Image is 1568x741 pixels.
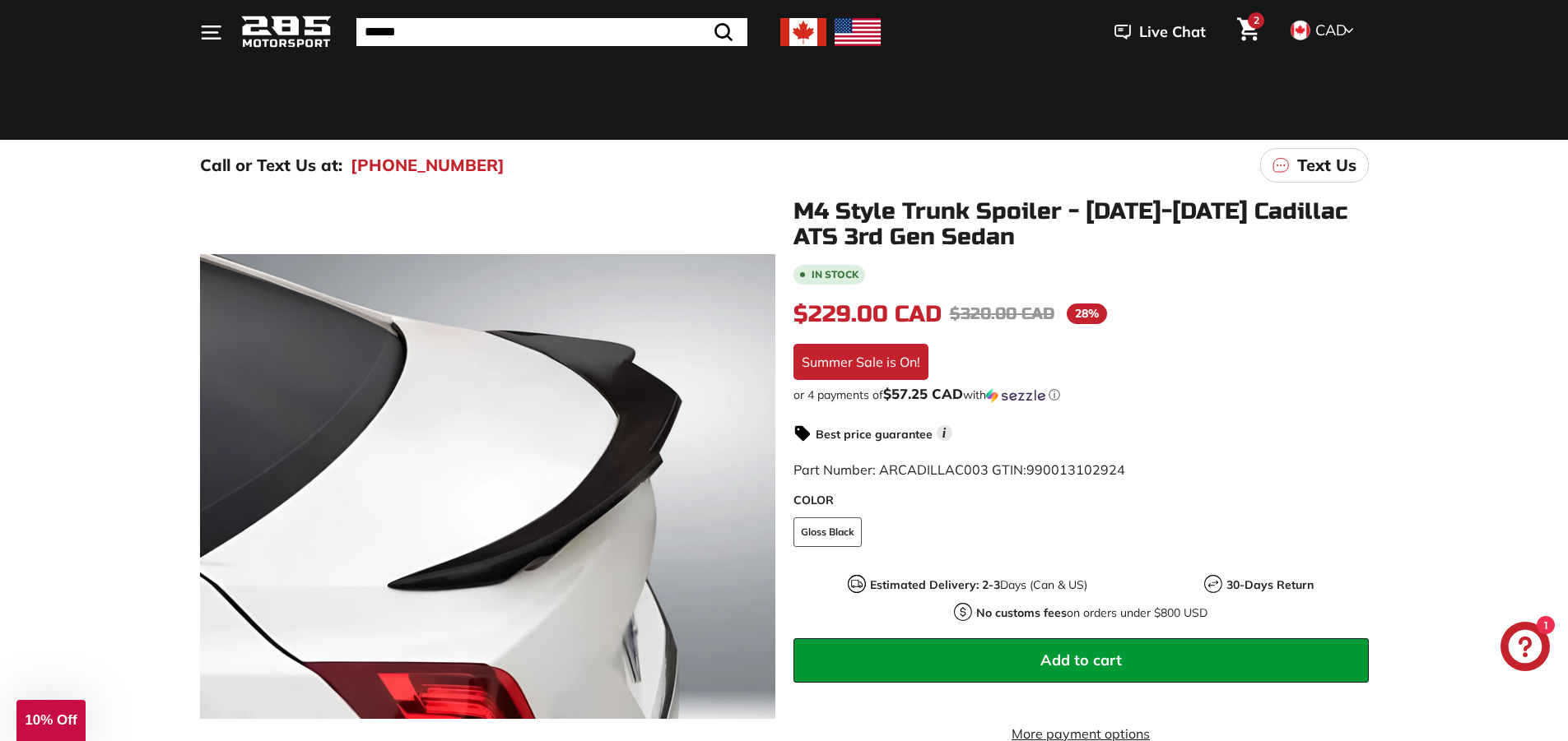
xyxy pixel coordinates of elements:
a: [PHONE_NUMBER] [351,153,505,178]
p: Text Us [1297,153,1356,178]
strong: Estimated Delivery: 2-3 [870,577,1000,592]
button: Live Chat [1093,12,1227,53]
span: 2 [1254,14,1259,26]
p: Call or Text Us at: [200,153,342,178]
span: Live Chat [1139,21,1206,43]
span: i [937,425,952,441]
span: $229.00 CAD [793,300,942,328]
span: 28% [1067,303,1107,324]
span: 10% Off [25,712,77,728]
button: Add to cart [793,638,1369,683]
span: CAD [1315,21,1347,39]
a: Text Us [1260,148,1369,183]
div: or 4 payments of$57.25 CADwithSezzle Click to learn more about Sezzle [793,387,1369,403]
b: In stock [812,270,858,280]
strong: No customs fees [976,605,1067,620]
div: or 4 payments of with [793,387,1369,403]
strong: 30-Days Return [1226,577,1314,592]
h1: M4 Style Trunk Spoiler - [DATE]-[DATE] Cadillac ATS 3rd Gen Sedan [793,199,1369,250]
img: Logo_285_Motorsport_areodynamics_components [241,13,332,52]
div: 10% Off [16,700,86,741]
img: Sezzle [986,388,1045,403]
p: Days (Can & US) [870,577,1087,594]
span: $57.25 CAD [883,385,963,402]
span: Add to cart [1040,651,1122,669]
p: on orders under $800 USD [976,604,1207,622]
input: Search [356,18,747,46]
div: Summer Sale is On! [793,344,928,380]
a: Cart [1227,4,1269,60]
span: 990013102924 [1026,461,1125,478]
label: COLOR [793,492,1369,509]
inbox-online-store-chat: Shopify online store chat [1496,622,1555,675]
span: $320.00 CAD [950,303,1054,324]
strong: Best price guarantee [816,427,933,442]
span: Part Number: ARCADILLAC003 GTIN: [793,461,1125,478]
